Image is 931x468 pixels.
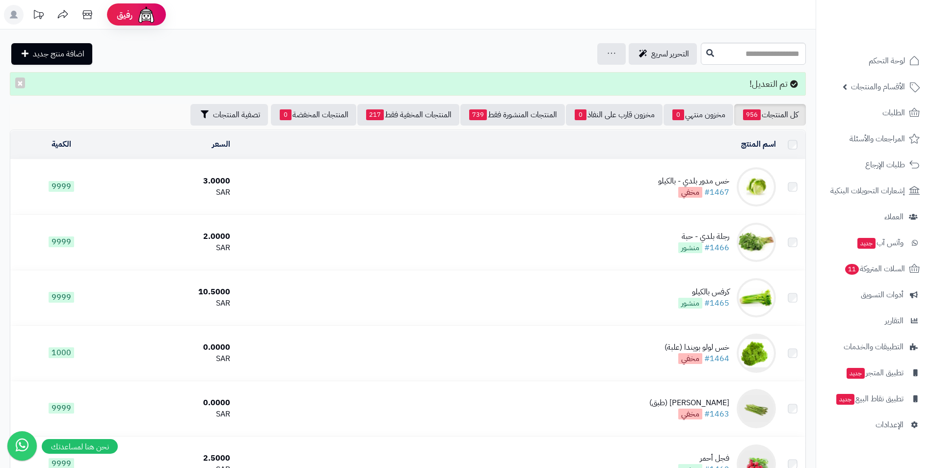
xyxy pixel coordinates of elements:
[469,109,487,120] span: 739
[49,403,74,414] span: 9999
[678,286,729,298] div: كرفس بالكيلو
[822,387,925,411] a: تطبيق نقاط البيعجديد
[847,368,865,379] span: جديد
[116,353,230,364] div: SAR
[835,392,904,406] span: تطبيق نقاط البيع
[737,167,776,207] img: خس مدور بلدي - بالكيلو
[830,184,905,198] span: إشعارات التحويلات البنكية
[116,286,230,298] div: 10.5000
[116,231,230,242] div: 2.0000
[658,176,729,187] div: خس مدور بلدي - بالكيلو
[49,181,74,192] span: 9999
[822,127,925,151] a: المراجعات والأسئلة
[49,292,74,303] span: 9999
[213,109,260,121] span: تصفية المنتجات
[26,5,51,27] a: تحديثات المنصة
[678,453,729,464] div: فجل أحمر
[822,283,925,307] a: أدوات التسويق
[649,397,729,409] div: [PERSON_NAME] (طبق)
[822,335,925,359] a: التطبيقات والخدمات
[136,5,156,25] img: ai-face.png
[741,138,776,150] a: اسم المنتج
[704,353,729,364] a: #1464
[822,101,925,125] a: الطلبات
[845,264,859,275] span: 11
[822,49,925,73] a: لوحة التحكم
[15,78,25,88] button: ×
[844,340,904,354] span: التطبيقات والخدمات
[116,187,230,198] div: SAR
[734,104,806,126] a: كل المنتجات956
[850,132,905,146] span: المراجعات والأسئلة
[116,397,230,409] div: 0.0000
[49,236,74,247] span: 9999
[366,109,384,120] span: 217
[271,104,356,126] a: المنتجات المخفضة0
[566,104,663,126] a: مخزون قارب على النفاذ0
[116,453,230,464] div: 2.5000
[856,236,904,250] span: وآتس آب
[665,342,729,353] div: خس لولو بويندا (علبة)
[737,278,776,317] img: كرفس بالكيلو
[678,409,702,419] span: مخفي
[651,48,689,60] span: التحرير لسريع
[49,347,74,358] span: 1000
[851,80,905,94] span: الأقسام والمنتجات
[678,298,702,309] span: منشور
[743,109,761,120] span: 956
[822,205,925,229] a: العملاء
[704,297,729,309] a: #1465
[865,158,905,172] span: طلبات الإرجاع
[357,104,459,126] a: المنتجات المخفية فقط217
[822,413,925,437] a: الإعدادات
[885,314,904,328] span: التقارير
[672,109,684,120] span: 0
[629,43,697,65] a: التحرير لسريع
[11,43,92,65] a: اضافة منتج جديد
[52,138,71,150] a: الكمية
[280,109,292,120] span: 0
[822,231,925,255] a: وآتس آبجديد
[190,104,268,126] button: تصفية المنتجات
[117,9,133,21] span: رفيق
[737,389,776,428] img: هيليون بيبي (طبق)
[116,176,230,187] div: 3.0000
[737,334,776,373] img: خس لولو بويندا (علبة)
[882,106,905,120] span: الطلبات
[704,186,729,198] a: #1467
[876,418,904,432] span: الإعدادات
[836,394,854,405] span: جديد
[212,138,230,150] a: السعر
[844,262,905,276] span: السلات المتروكة
[861,288,904,302] span: أدوات التسويق
[678,353,702,364] span: مخفي
[822,257,925,281] a: السلات المتروكة11
[460,104,565,126] a: المنتجات المنشورة فقط739
[116,342,230,353] div: 0.0000
[846,366,904,380] span: تطبيق المتجر
[857,238,876,249] span: جديد
[864,26,922,47] img: logo-2.png
[704,242,729,254] a: #1466
[822,361,925,385] a: تطبيق المتجرجديد
[737,223,776,262] img: رجلة بلدي - حبة
[33,48,84,60] span: اضافة منتج جديد
[678,231,729,242] div: رجلة بلدي - حبة
[678,187,702,198] span: مخفي
[822,179,925,203] a: إشعارات التحويلات البنكية
[575,109,586,120] span: 0
[116,242,230,254] div: SAR
[822,153,925,177] a: طلبات الإرجاع
[704,408,729,420] a: #1463
[116,409,230,420] div: SAR
[10,72,806,96] div: تم التعديل!
[678,242,702,253] span: منشور
[869,54,905,68] span: لوحة التحكم
[822,309,925,333] a: التقارير
[664,104,733,126] a: مخزون منتهي0
[884,210,904,224] span: العملاء
[116,298,230,309] div: SAR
